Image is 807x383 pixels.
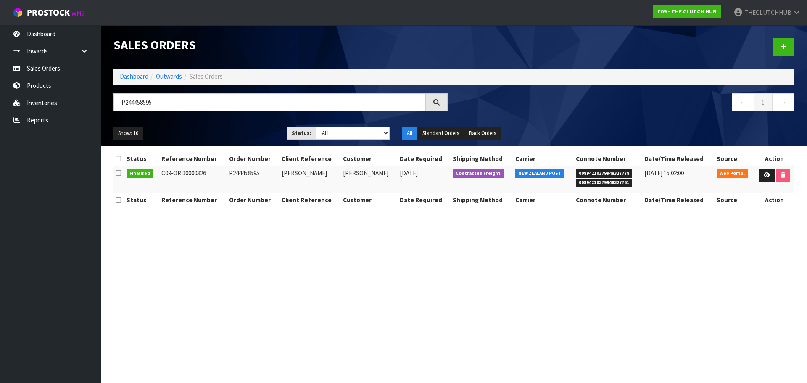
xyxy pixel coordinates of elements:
img: cube-alt.png [13,7,23,18]
button: Back Orders [464,127,501,140]
span: ProStock [27,7,70,18]
th: Reference Number [159,193,227,206]
th: Client Reference [280,193,341,206]
th: Connote Number [574,152,642,166]
button: All [402,127,417,140]
button: Standard Orders [418,127,464,140]
td: [PERSON_NAME] [341,166,397,193]
th: Action [754,152,794,166]
span: NEW ZEALAND POST [515,169,564,178]
button: Show: 10 [113,127,143,140]
td: [PERSON_NAME] [280,166,341,193]
th: Carrier [513,193,574,206]
strong: Status: [292,129,311,137]
a: ← [732,93,754,111]
th: Status [124,193,159,206]
th: Shipping Method [451,152,513,166]
th: Status [124,152,159,166]
th: Carrier [513,152,574,166]
nav: Page navigation [460,93,794,114]
th: Client Reference [280,152,341,166]
span: [DATE] [400,169,418,177]
th: Reference Number [159,152,227,166]
th: Shipping Method [451,193,513,206]
span: Web Portal [717,169,748,178]
a: → [772,93,794,111]
small: WMS [71,9,84,17]
th: Date/Time Released [642,152,715,166]
th: Source [715,193,754,206]
a: Dashboard [120,72,148,80]
span: Sales Orders [190,72,223,80]
th: Source [715,152,754,166]
th: Date Required [398,152,451,166]
h1: Sales Orders [113,38,448,52]
th: Connote Number [574,193,642,206]
span: 00894210379948327778 [576,169,632,178]
th: Customer [341,152,397,166]
th: Action [754,193,794,206]
th: Date/Time Released [642,193,715,206]
span: Finalised [127,169,153,178]
a: Outwards [156,72,182,80]
span: [DATE] 15:02:00 [644,169,684,177]
span: Contracted Freight [453,169,504,178]
th: Customer [341,193,397,206]
span: THECLUTCHHUB [744,8,791,16]
a: 1 [754,93,773,111]
td: C09-ORD0000326 [159,166,227,193]
input: Search sales orders [113,93,426,111]
th: Date Required [398,193,451,206]
td: P244458595 [227,166,279,193]
strong: C09 - THE CLUTCH HUB [657,8,716,15]
span: 00894210379948327761 [576,179,632,187]
th: Order Number [227,193,279,206]
th: Order Number [227,152,279,166]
